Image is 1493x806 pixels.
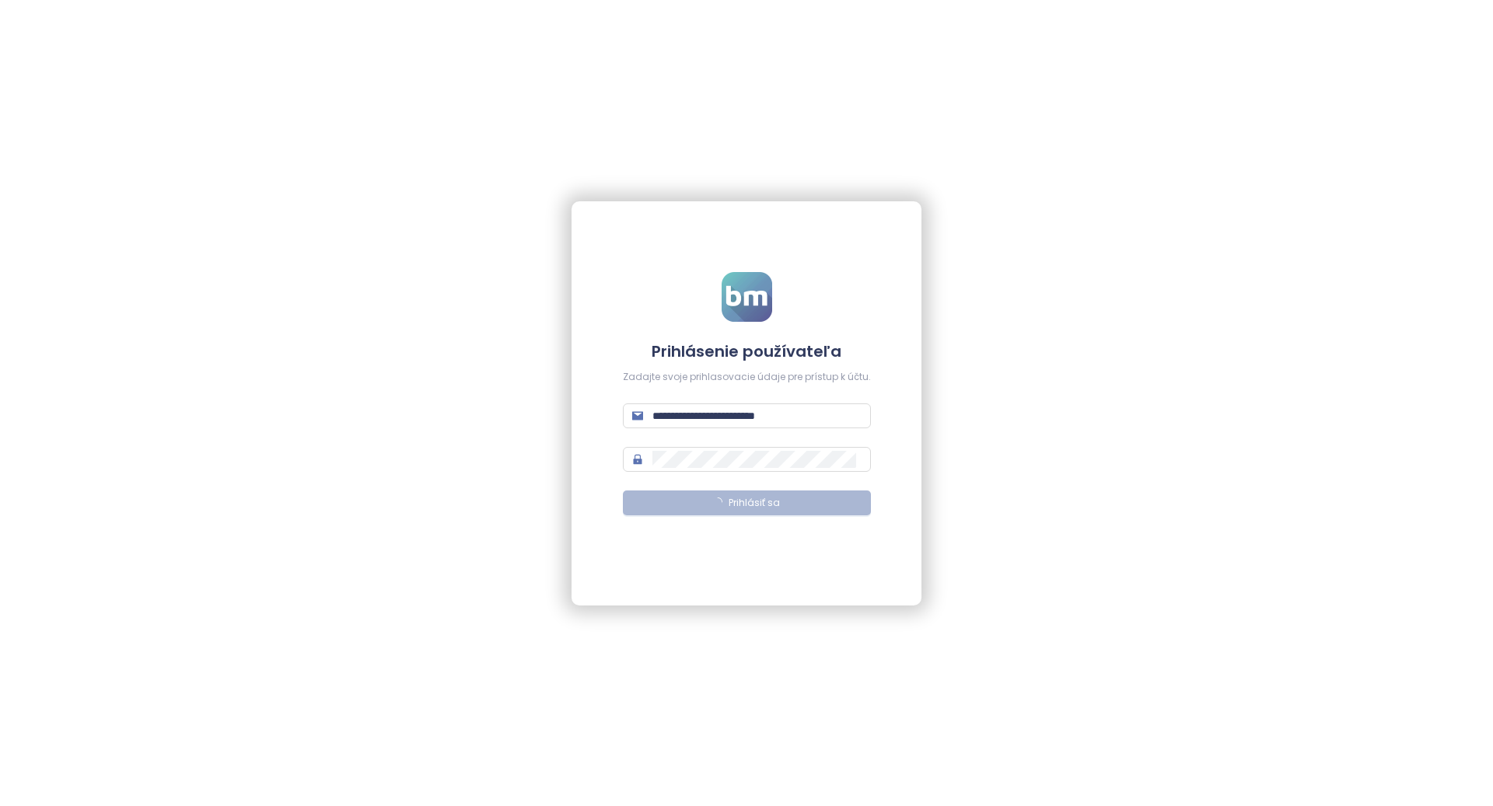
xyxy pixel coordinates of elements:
span: mail [632,410,643,421]
img: logo [722,272,772,322]
div: Zadajte svoje prihlasovacie údaje pre prístup k účtu. [623,370,871,385]
span: lock [632,454,643,465]
h4: Prihlásenie používateľa [623,340,871,362]
span: Prihlásiť sa [729,496,780,511]
span: loading [712,497,722,507]
button: Prihlásiť sa [623,490,871,515]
